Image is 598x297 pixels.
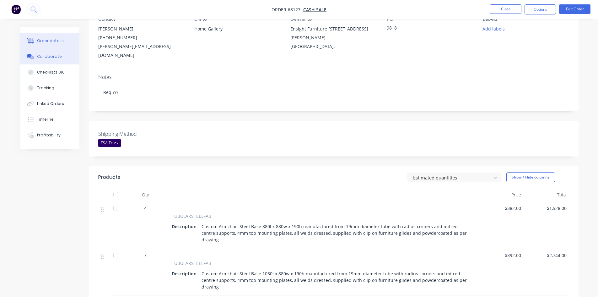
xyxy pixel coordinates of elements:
[98,42,184,60] div: [PERSON_NAME][EMAIL_ADDRESS][DOMAIN_NAME]
[387,25,465,33] div: 9818
[98,16,184,22] div: Contact
[199,269,471,291] div: Custom Armchair Steel Base 1030l x 880w x 190h manufactured from 19mm diameter tube with radius c...
[37,101,64,107] div: Linked Orders
[387,16,473,22] div: PO
[127,189,164,201] div: Qty
[559,4,590,14] button: Edit Order
[172,213,211,219] span: TUBULARSTEELFAB
[290,42,376,51] div: [GEOGRAPHIC_DATA],
[20,112,79,127] button: Timeline
[20,64,79,80] button: Checklists 0/0
[526,252,567,259] span: $2,744.00
[290,25,376,51] div: Ensight Furniture [STREET_ADDRESS][PERSON_NAME][GEOGRAPHIC_DATA],
[167,205,168,211] span: -
[483,16,569,22] div: Labels
[481,252,521,259] span: $392.00
[37,132,61,138] div: Profitability
[20,49,79,64] button: Collaborate
[37,54,62,59] div: Collaborate
[11,5,21,14] img: Factory
[144,205,147,212] span: 4
[303,7,326,13] a: Cash Sale
[290,25,376,42] div: Ensight Furniture [STREET_ADDRESS][PERSON_NAME]
[98,25,184,60] div: [PERSON_NAME][PHONE_NUMBER][PERSON_NAME][EMAIL_ADDRESS][DOMAIN_NAME]
[98,130,177,138] label: Shipping Method
[194,25,280,45] div: Home Gallery
[481,205,521,212] span: $382.00
[290,16,376,22] div: Deliver to
[98,139,121,147] div: TSA Truck
[526,205,567,212] span: $1,528.00
[172,222,199,231] div: Description
[98,83,569,102] div: Req ???
[98,25,184,33] div: [PERSON_NAME]
[98,173,120,181] div: Products
[172,269,199,278] div: Description
[172,260,211,267] span: TUBULARSTEELFAB
[37,117,54,122] div: Timeline
[490,4,521,14] button: Close
[20,33,79,49] button: Order details
[194,25,280,33] div: Home Gallery
[37,85,54,91] div: Tracking
[194,16,280,22] div: Bill to
[272,7,303,13] span: Order #8127 -
[479,25,508,33] button: Add labels
[37,69,65,75] div: Checklists 0/0
[506,172,555,182] button: Show / Hide columns
[167,252,168,258] span: -
[20,80,79,96] button: Tracking
[98,74,569,80] div: Notes
[37,38,64,44] div: Order details
[20,96,79,112] button: Linked Orders
[524,189,569,201] div: Total
[199,222,471,244] div: Custom Armchair Steel Base 880l x 880w x 190h manufactured from 19mm diameter tube with radius co...
[144,252,147,259] span: 7
[525,4,556,14] button: Options
[478,189,524,201] div: Price
[20,127,79,143] button: Profitability
[98,33,184,42] div: [PHONE_NUMBER]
